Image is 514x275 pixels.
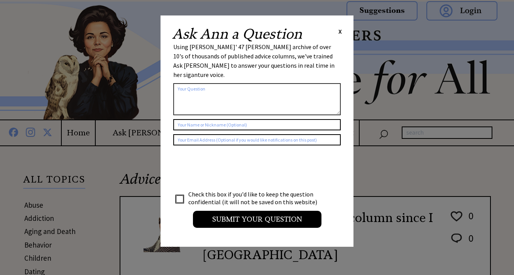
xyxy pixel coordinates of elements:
div: Using [PERSON_NAME]' 47 [PERSON_NAME] archive of over 10's of thousands of published advice colum... [173,42,341,79]
span: X [338,27,342,35]
h2: Ask Ann a Question [172,27,302,41]
input: Submit your Question [193,211,321,228]
iframe: reCAPTCHA [173,153,291,183]
input: Your Name or Nickname (Optional) [173,119,341,130]
td: Check this box if you'd like to keep the question confidential (it will not be saved on this webs... [188,190,325,206]
input: Your Email Address (Optional if you would like notifications on this post) [173,134,341,145]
